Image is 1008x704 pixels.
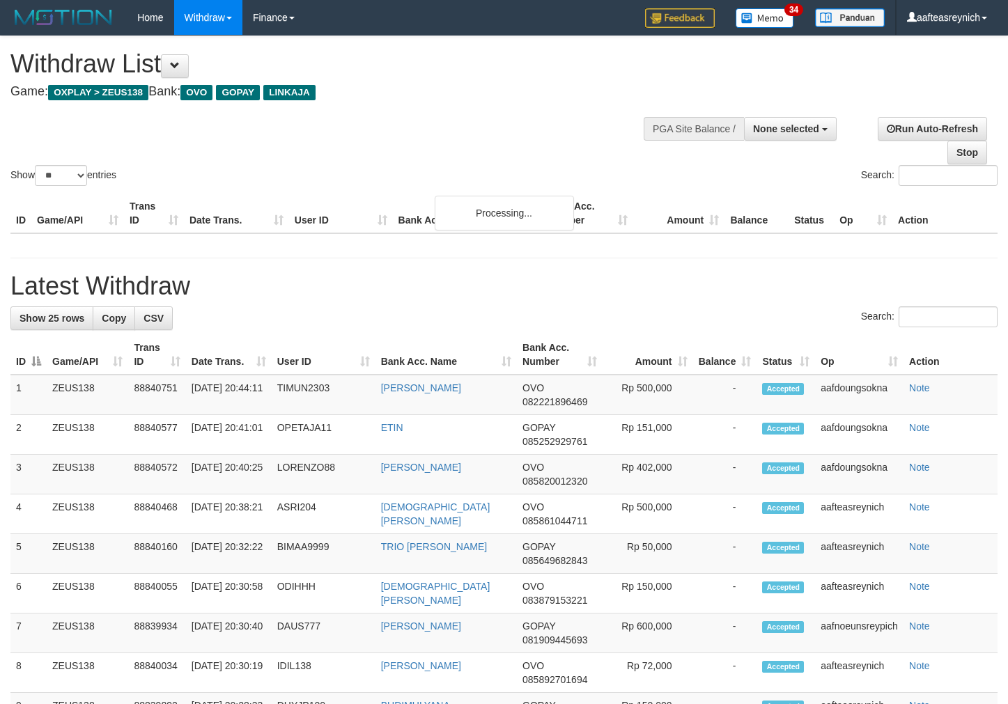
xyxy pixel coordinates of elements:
a: Note [909,462,930,473]
a: Note [909,660,930,671]
span: Show 25 rows [20,313,84,324]
th: Action [892,194,998,233]
td: aafdoungsokna [815,415,904,455]
td: aafteasreynich [815,653,904,693]
td: aafteasreynich [815,574,904,613]
span: GOPAY [216,85,260,100]
span: Copy 085861044711 to clipboard [522,515,587,526]
span: Copy 085649682843 to clipboard [522,555,587,566]
td: OPETAJA11 [272,415,375,455]
td: [DATE] 20:32:22 [186,534,272,574]
th: ID [10,194,31,233]
div: Processing... [435,196,574,230]
td: - [693,653,757,693]
td: 3 [10,455,47,494]
td: Rp 150,000 [603,574,692,613]
th: Status: activate to sort column ascending [757,335,815,375]
td: ZEUS138 [47,455,128,494]
a: Note [909,581,930,592]
span: Accepted [762,621,804,633]
td: 88840572 [128,455,185,494]
th: Bank Acc. Number: activate to sort column ascending [517,335,603,375]
td: ZEUS138 [47,574,128,613]
button: None selected [744,117,837,141]
td: Rp 151,000 [603,415,692,455]
a: CSV [134,306,173,330]
span: OVO [522,501,544,513]
td: [DATE] 20:40:25 [186,455,272,494]
th: Status [789,194,834,233]
a: [PERSON_NAME] [381,382,461,393]
a: Show 25 rows [10,306,93,330]
th: User ID [289,194,393,233]
span: Copy [102,313,126,324]
td: ZEUS138 [47,653,128,693]
td: aafteasreynich [815,534,904,574]
td: [DATE] 20:30:40 [186,613,272,653]
td: 88839934 [128,613,185,653]
span: OVO [522,581,544,592]
td: IDIL138 [272,653,375,693]
h1: Latest Withdraw [10,272,998,300]
span: Copy 085892701694 to clipboard [522,674,587,685]
a: ETIN [381,422,403,433]
a: Note [909,501,930,513]
span: OVO [180,85,212,100]
a: Note [909,620,930,632]
td: DAUS777 [272,613,375,653]
span: Copy 083879153221 to clipboard [522,595,587,606]
a: Stop [947,141,987,164]
label: Search: [861,306,998,327]
label: Search: [861,165,998,186]
td: ZEUS138 [47,375,128,415]
td: TIMUN2303 [272,375,375,415]
th: User ID: activate to sort column ascending [272,335,375,375]
td: 8 [10,653,47,693]
th: Amount [633,194,724,233]
td: - [693,455,757,494]
span: OVO [522,660,544,671]
span: GOPAY [522,422,555,433]
td: aafnoeunsreypich [815,613,904,653]
th: Bank Acc. Number [542,194,633,233]
span: Accepted [762,542,804,554]
img: MOTION_logo.png [10,7,116,28]
img: Button%20Memo.svg [736,8,794,28]
span: Accepted [762,423,804,435]
span: OVO [522,382,544,393]
a: Copy [93,306,135,330]
span: Copy 085252929761 to clipboard [522,436,587,447]
td: - [693,613,757,653]
td: 88840577 [128,415,185,455]
span: None selected [753,123,819,134]
th: Balance [724,194,789,233]
th: Game/API [31,194,124,233]
span: GOPAY [522,620,555,632]
img: Feedback.jpg [645,8,715,28]
td: ODIHHH [272,574,375,613]
td: 4 [10,494,47,534]
th: ID: activate to sort column descending [10,335,47,375]
td: ZEUS138 [47,534,128,574]
span: OXPLAY > ZEUS138 [48,85,148,100]
td: [DATE] 20:44:11 [186,375,272,415]
select: Showentries [35,165,87,186]
a: [DEMOGRAPHIC_DATA][PERSON_NAME] [381,501,490,526]
th: Balance: activate to sort column ascending [693,335,757,375]
span: Copy 085820012320 to clipboard [522,476,587,487]
td: aafdoungsokna [815,455,904,494]
td: - [693,534,757,574]
td: 6 [10,574,47,613]
th: Op: activate to sort column ascending [815,335,904,375]
td: Rp 600,000 [603,613,692,653]
label: Show entries [10,165,116,186]
a: Note [909,541,930,552]
td: ZEUS138 [47,613,128,653]
a: [DEMOGRAPHIC_DATA][PERSON_NAME] [381,581,490,606]
span: LINKAJA [263,85,316,100]
th: Op [834,194,892,233]
th: Bank Acc. Name: activate to sort column ascending [375,335,517,375]
th: Date Trans. [184,194,289,233]
th: Bank Acc. Name [393,194,543,233]
td: [DATE] 20:30:19 [186,653,272,693]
